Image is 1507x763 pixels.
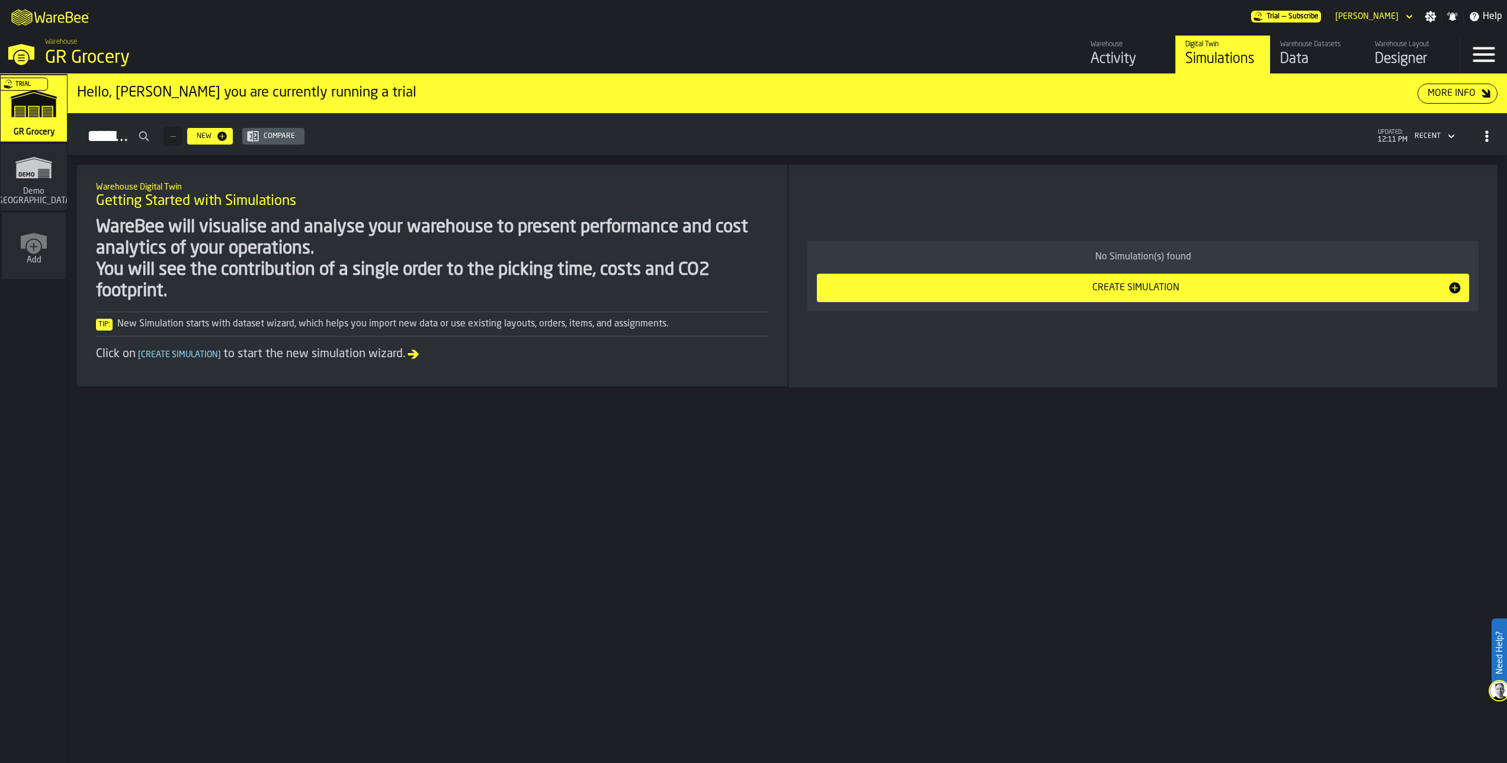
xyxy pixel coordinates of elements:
[1288,12,1319,21] span: Subscribe
[68,113,1507,155] h2: button-Simulations
[138,351,141,359] span: [
[1282,12,1286,21] span: —
[1266,12,1280,21] span: Trial
[1,75,67,144] a: link-to-/wh/i/e451d98b-95f6-4604-91ff-c80219f9c36d/simulations
[1460,36,1507,73] label: button-toggle-Menu
[1442,11,1463,23] label: button-toggle-Notifications
[1080,36,1175,73] a: link-to-/wh/i/e451d98b-95f6-4604-91ff-c80219f9c36d/feed/
[1280,50,1355,69] div: Data
[77,165,787,386] div: ItemListCard-
[86,174,778,217] div: title-Getting Started with Simulations
[788,165,1498,387] div: ItemListCard-
[1335,12,1399,21] div: DropdownMenuValue-Sandhya Gopakumar
[1330,9,1415,24] div: DropdownMenuValue-Sandhya Gopakumar
[1270,36,1365,73] a: link-to-/wh/i/e451d98b-95f6-4604-91ff-c80219f9c36d/data
[1378,136,1407,144] span: 12:11 PM
[96,319,113,331] span: Tip:
[1251,11,1321,23] div: Menu Subscription
[1175,36,1270,73] a: link-to-/wh/i/e451d98b-95f6-4604-91ff-c80219f9c36d/simulations
[192,132,216,140] div: New
[1375,40,1450,49] div: Warehouse Layout
[259,132,300,140] div: Compare
[159,127,187,146] div: ButtonLoadMore-Load More-Prev-First-Last
[817,250,1469,264] div: No Simulation(s) found
[1464,9,1507,24] label: button-toggle-Help
[96,346,768,363] div: Click on to start the new simulation wizard.
[1091,50,1166,69] div: Activity
[1365,36,1460,73] a: link-to-/wh/i/e451d98b-95f6-4604-91ff-c80219f9c36d/designer
[1185,50,1261,69] div: Simulations
[171,132,175,140] span: —
[68,74,1507,113] div: ItemListCard-
[1185,40,1261,49] div: Digital Twin
[1280,40,1355,49] div: Warehouse Datasets
[96,180,768,192] h2: Sub Title
[96,317,768,331] div: New Simulation starts with dataset wizard, which helps you import new data or use existing layout...
[15,81,31,88] span: Trial
[1,144,67,213] a: link-to-/wh/i/16932755-72b9-4ea4-9c69-3f1f3a500823/simulations
[1410,129,1457,143] div: DropdownMenuValue-4
[1091,40,1166,49] div: Warehouse
[817,274,1469,302] button: button-Create Simulation
[824,281,1448,295] div: Create Simulation
[2,213,66,281] a: link-to-/wh/new
[45,47,365,69] div: GR Grocery
[96,192,296,211] span: Getting Started with Simulations
[96,217,768,302] div: WareBee will visualise and analyse your warehouse to present performance and cost analytics of yo...
[242,128,304,145] button: button-Compare
[77,84,1418,102] div: Hello, [PERSON_NAME] you are currently running a trial
[45,38,77,46] span: Warehouse
[1418,84,1498,104] button: button-More Info
[1251,11,1321,23] a: link-to-/wh/i/e451d98b-95f6-4604-91ff-c80219f9c36d/pricing/
[1423,86,1480,101] div: More Info
[187,128,233,145] button: button-New
[1483,9,1502,24] span: Help
[218,351,221,359] span: ]
[1415,132,1441,140] div: DropdownMenuValue-4
[1378,129,1407,136] span: updated:
[136,351,223,359] span: Create Simulation
[1420,11,1441,23] label: button-toggle-Settings
[1493,620,1506,686] label: Need Help?
[1375,50,1450,69] div: Designer
[27,255,41,265] span: Add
